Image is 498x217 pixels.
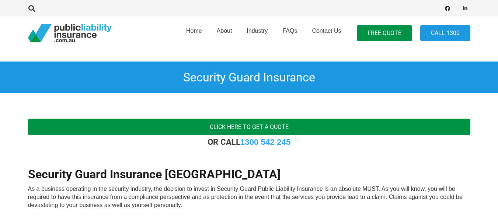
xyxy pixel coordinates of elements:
a: 1300 542 245 [240,137,291,147]
a: Search [25,5,39,12]
a: Contact Us [304,14,348,52]
span: Home [186,28,202,34]
b: Security Guard Insurance [GEOGRAPHIC_DATA] [28,167,281,181]
strong: OR CALL [208,137,291,147]
a: FREE QUOTE [357,25,412,42]
span: About [217,28,232,34]
a: LinkedIn [460,3,470,14]
a: Click here to get a quote [28,119,470,135]
a: Facebook [442,3,453,14]
a: Industry [239,14,275,52]
span: Industry [247,28,268,34]
p: As a business operating in the security industry, the decision to invest in Security Guard Public... [28,185,470,210]
span: FAQs [282,28,297,34]
a: Home [179,14,209,52]
a: FAQs [275,14,304,52]
a: pli_logotransparent [28,24,112,42]
a: Call 1300 [420,25,470,42]
a: About [209,14,240,52]
span: Contact Us [312,28,341,34]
